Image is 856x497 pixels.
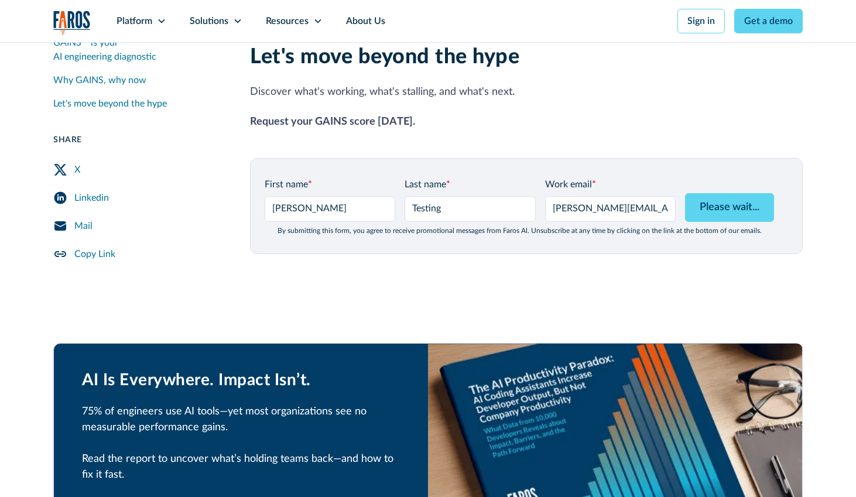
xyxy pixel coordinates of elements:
[545,177,676,191] label: Work email
[53,240,222,268] a: Copy Link
[53,212,222,240] a: Mail Share
[74,163,80,177] div: X
[250,84,803,100] p: Discover what's working, what's stalling, and what's next.
[117,14,152,28] div: Platform
[53,68,222,92] a: Why GAINS, why now
[53,11,91,35] img: Logo of the analytics and reporting company Faros.
[685,193,774,222] input: Please wait...
[250,44,803,70] h2: Let's move beyond the hype
[53,92,222,115] a: Let's move beyond the hype
[53,184,222,212] a: LinkedIn Share
[82,404,400,483] p: 75% of engineers use AI tools—yet most organizations see no measurable performance gains. Read th...
[190,14,228,28] div: Solutions
[250,116,415,127] strong: Request your GAINS score [DATE].
[53,134,222,146] div: Share
[734,9,803,33] a: Get a demo
[265,177,788,235] form: GAINS Page Form - mid
[53,31,222,68] a: GAINS™ is your AI engineering diagnostic
[53,97,167,111] div: Let's move beyond the hype
[677,9,725,33] a: Sign in
[265,177,395,191] label: First name
[74,219,93,233] div: Mail
[53,36,222,64] div: GAINS™ is your AI engineering diagnostic
[266,14,309,28] div: Resources
[265,227,774,235] div: By submitting this form, you agree to receive promotional messages from Faros Al. Unsubscribe at ...
[405,177,535,191] label: Last name
[74,247,115,261] div: Copy Link
[82,371,400,390] h2: AI Is Everywhere. Impact Isn’t.
[53,73,146,87] div: Why GAINS, why now
[53,156,222,184] a: Twitter Share
[74,191,109,205] div: Linkedin
[53,11,91,35] a: home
